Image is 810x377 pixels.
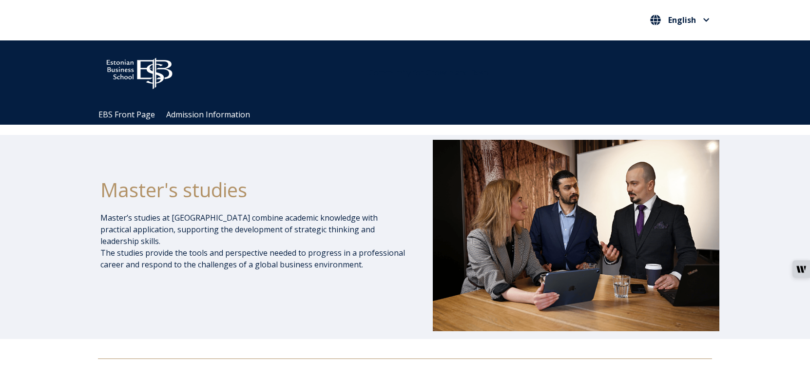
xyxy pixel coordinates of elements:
[100,212,406,270] p: Master’s studies at [GEOGRAPHIC_DATA] combine academic knowledge with practical application, supp...
[166,109,250,120] a: Admission Information
[668,16,696,24] span: English
[369,67,489,78] span: Community for Growth and Resp
[100,178,406,202] h1: Master's studies
[98,109,155,120] a: EBS Front Page
[433,140,719,331] img: DSC_1073
[93,105,727,125] div: Navigation Menu
[648,12,712,28] nav: Select your language
[98,50,181,92] img: ebs_logo2016_white
[648,12,712,28] button: English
